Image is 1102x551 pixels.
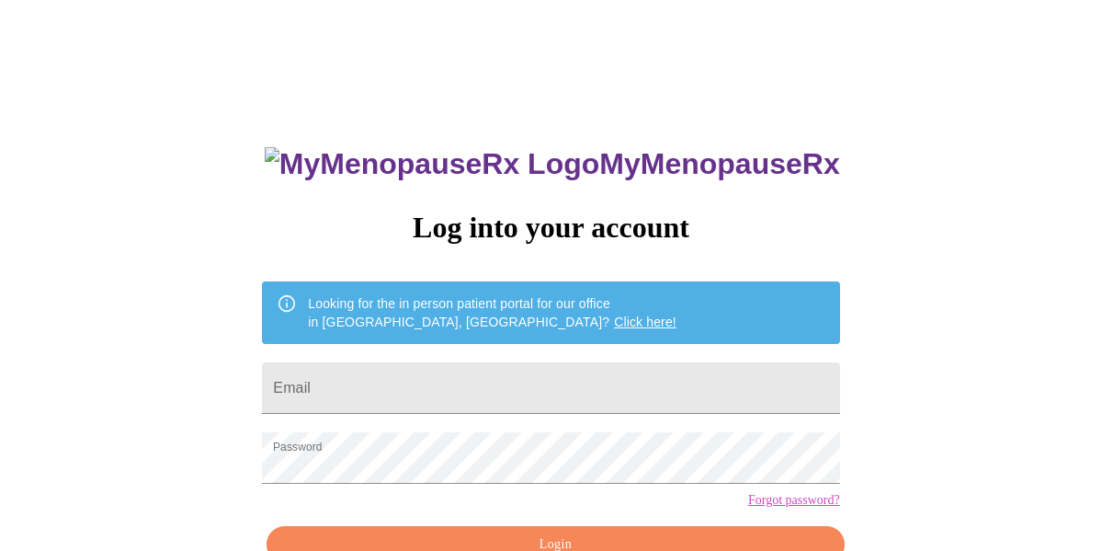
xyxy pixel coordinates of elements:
a: Forgot password? [748,493,840,508]
h3: Log into your account [262,211,839,245]
img: MyMenopauseRx Logo [265,147,599,181]
h3: MyMenopauseRx [265,147,840,181]
div: Looking for the in person patient portal for our office in [GEOGRAPHIC_DATA], [GEOGRAPHIC_DATA]? [308,287,676,339]
a: Click here! [614,315,676,329]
